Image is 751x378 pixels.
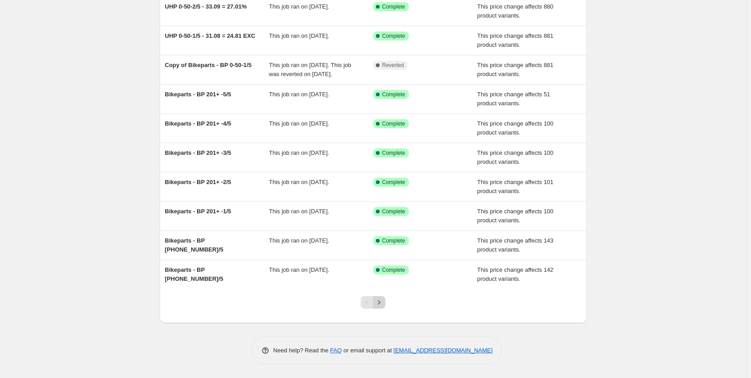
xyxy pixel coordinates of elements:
span: Complete [382,208,405,215]
span: UHP 0-50-1/5 - 31.08 = 24.81 EXC [165,32,255,39]
span: This job ran on [DATE]. This job was reverted on [DATE]. [269,62,351,77]
a: [EMAIL_ADDRESS][DOMAIN_NAME] [393,347,492,354]
span: This job ran on [DATE]. [269,149,329,156]
span: Bikeparts - BP 201+ -3/5 [165,149,232,156]
span: This job ran on [DATE]. [269,208,329,215]
span: This price change affects 881 product variants. [477,62,554,77]
span: Complete [382,266,405,274]
span: This price change affects 101 product variants. [477,179,554,194]
span: Complete [382,3,405,10]
span: Complete [382,149,405,157]
span: This job ran on [DATE]. [269,237,329,244]
span: Need help? Read the [273,347,331,354]
span: This price change affects 142 product variants. [477,266,554,282]
span: This price change affects 100 product variants. [477,208,554,224]
span: This price change affects 100 product variants. [477,120,554,136]
span: or email support at [342,347,393,354]
span: This price change affects 880 product variants. [477,3,554,19]
span: Bikeparts - BP [PHONE_NUMBER]/5 [165,237,224,253]
span: Bikeparts - BP 201+ -2/5 [165,179,232,185]
nav: Pagination [361,296,385,309]
span: This price change affects 143 product variants. [477,237,554,253]
span: UHP 0-50-2/5 - 33.09 = 27.01% [165,3,247,10]
span: Bikeparts - BP 201+ -4/5 [165,120,232,127]
span: Complete [382,120,405,127]
span: This job ran on [DATE]. [269,3,329,10]
span: Complete [382,32,405,40]
span: Complete [382,237,405,244]
span: This price change affects 51 product variants. [477,91,550,107]
span: Copy of Bikeparts - BP 0-50-1/5 [165,62,252,68]
span: Bikeparts - BP 201+ -1/5 [165,208,232,215]
span: This job ran on [DATE]. [269,32,329,39]
span: Complete [382,91,405,98]
span: This job ran on [DATE]. [269,179,329,185]
span: This job ran on [DATE]. [269,266,329,273]
span: This job ran on [DATE]. [269,120,329,127]
span: Bikeparts - BP 201+ -5/5 [165,91,232,98]
span: Bikeparts - BP [PHONE_NUMBER]/5 [165,266,224,282]
span: Complete [382,179,405,186]
span: This job ran on [DATE]. [269,91,329,98]
a: FAQ [330,347,342,354]
span: Reverted [382,62,404,69]
button: Next [373,296,385,309]
span: This price change affects 881 product variants. [477,32,554,48]
span: This price change affects 100 product variants. [477,149,554,165]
